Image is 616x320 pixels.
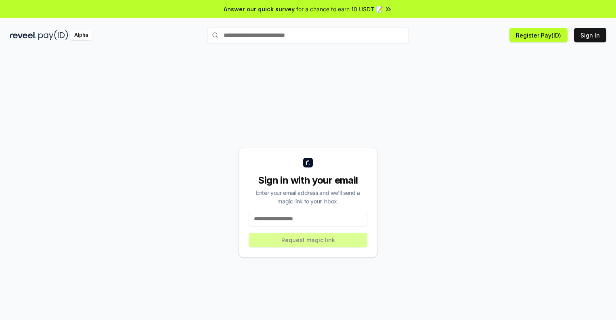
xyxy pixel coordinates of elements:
button: Sign In [574,28,606,42]
div: Alpha [70,30,92,40]
img: pay_id [38,30,68,40]
span: Answer our quick survey [224,5,295,13]
span: for a chance to earn 10 USDT 📝 [296,5,383,13]
img: logo_small [303,158,313,167]
div: Sign in with your email [249,174,367,187]
button: Register Pay(ID) [509,28,568,42]
img: reveel_dark [10,30,37,40]
div: Enter your email address and we’ll send a magic link to your inbox. [249,188,367,205]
